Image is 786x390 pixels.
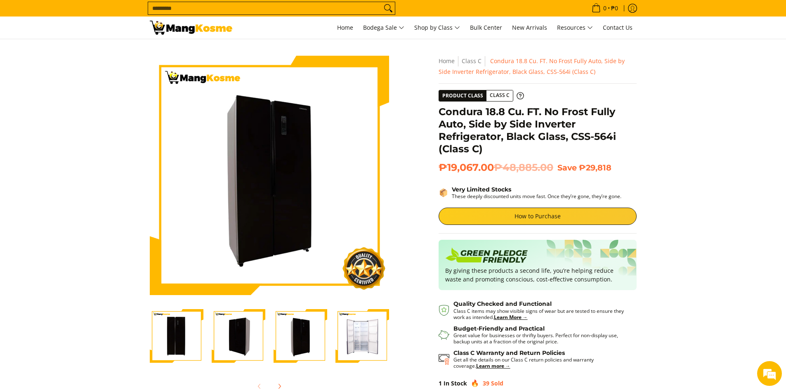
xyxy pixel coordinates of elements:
[363,23,404,33] span: Bodega Sale
[557,23,593,33] span: Resources
[453,325,545,332] strong: Budget-Friendly and Practical
[610,5,619,11] span: ₱0
[439,90,524,102] a: Product Class Class C
[439,90,486,101] span: Product Class
[212,309,265,363] img: Condura 18.8 Cu. FT. No Frost Fully Auto, Side by Side Inverter Refrigerator, Black Glass, CSS-56...
[439,208,637,225] a: How to Purchase
[382,2,395,14] button: Search
[453,308,628,320] p: Class C items may show visible signs of wear but are tested to ensure they work as intended.
[274,309,327,363] img: Condura 18.8 Cu. FT. No Frost Fully Auto, Side by Side Inverter Refrigerator, Black Glass, CSS-56...
[150,56,389,295] img: Condura 18.8 Cu. FT. No Frost Fully Auto, Side by Side Inverter Refrigerator, Black Glass, CSS-56...
[603,24,633,31] span: Contact Us
[439,57,625,76] span: Condura 18.8 Cu. FT. No Frost Fully Auto, Side by Side Inverter Refrigerator, Black Glass, CSS-56...
[452,193,621,199] p: These deeply discounted units move fast. Once they’re gone, they’re gone.
[557,163,577,173] span: Save
[599,17,637,39] a: Contact Us
[439,106,637,155] h1: Condura 18.8 Cu. FT. No Frost Fully Auto, Side by Side Inverter Refrigerator, Black Glass, CSS-56...
[410,17,464,39] a: Shop by Class
[491,379,503,387] span: Sold
[445,266,630,284] p: By giving these products a second life, you’re helping reduce waste and promoting conscious, cost...
[470,24,502,31] span: Bulk Center
[439,57,455,65] a: Home
[359,17,408,39] a: Bodega Sale
[439,56,637,77] nav: Breadcrumbs
[439,379,442,387] span: 1
[553,17,597,39] a: Resources
[494,314,528,321] a: Learn More →
[333,17,357,39] a: Home
[337,24,353,31] span: Home
[579,163,611,173] span: ₱29,818
[453,332,628,345] p: Great value for businesses or thrifty buyers. Perfect for non-display use, backup units at a frac...
[150,21,232,35] img: Condura 18.8 Cu. Ft. Side-by-Side Inverter Ref (Class C) l Mang Kosme
[466,17,506,39] a: Bulk Center
[602,5,608,11] span: 0
[439,161,553,174] span: ₱19,067.00
[444,379,467,387] span: In Stock
[335,309,389,363] img: Condura 18.8 Cu. FT. No Frost Fully Auto, Side by Side Inverter Refrigerator, Black Glass, CSS-56...
[241,17,637,39] nav: Main Menu
[494,161,553,174] del: ₱48,885.00
[589,4,621,13] span: •
[486,90,513,101] span: Class C
[508,17,551,39] a: New Arrivals
[453,300,552,307] strong: Quality Checked and Functional
[414,23,460,33] span: Shop by Class
[150,309,203,363] img: Condura 18.8 Cu. FT. No Frost Fully Auto, Side by Side Inverter Refrigerator, Black Glass, CSS-56...
[452,186,511,193] strong: Very Limited Stocks
[453,349,565,357] strong: Class C Warranty and Return Policies
[445,246,528,266] img: Badge sustainability green pledge friendly
[476,362,510,369] a: Learn more →
[462,57,482,65] a: Class C
[483,379,489,387] span: 39
[512,24,547,31] span: New Arrivals
[453,357,628,369] p: Get all the details on our Class C return policies and warranty coverage.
